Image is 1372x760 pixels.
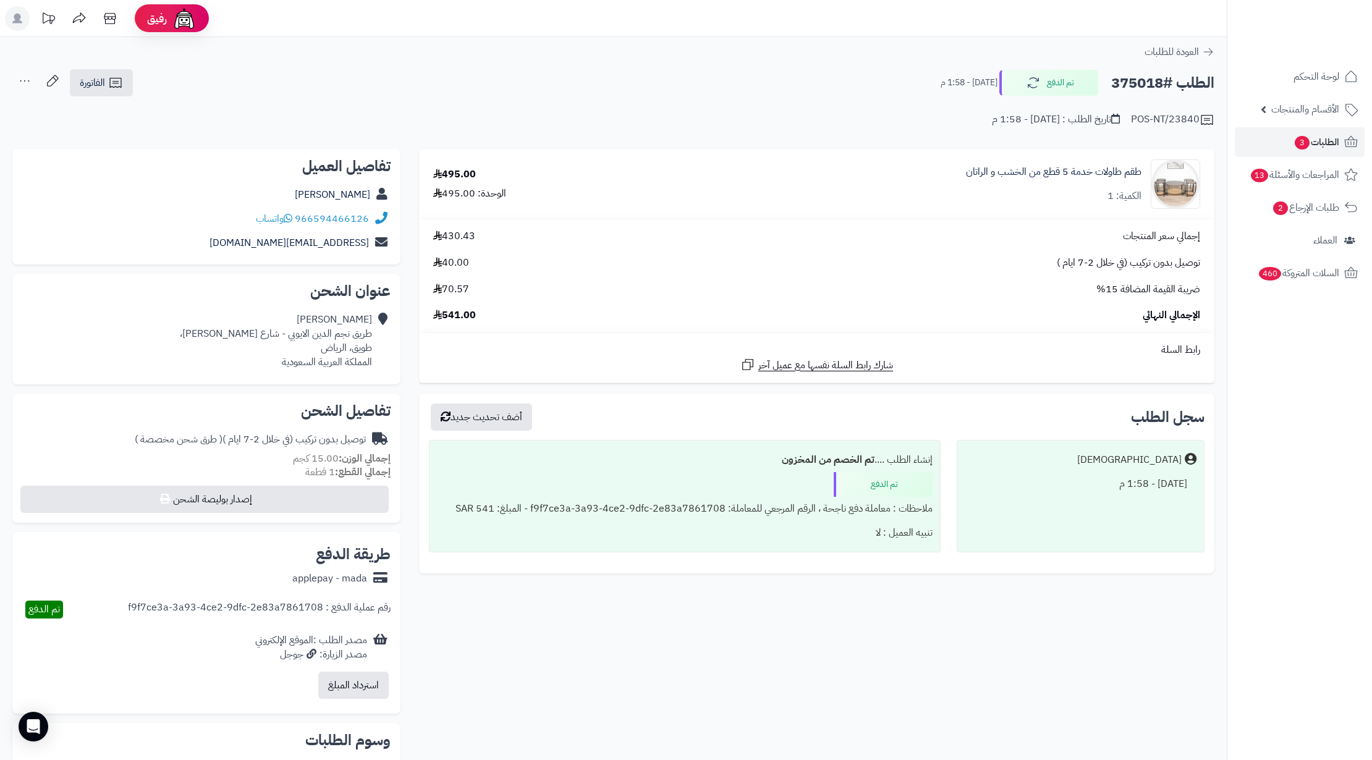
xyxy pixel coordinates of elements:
h2: عنوان الشحن [22,284,391,298]
a: السلات المتروكة460 [1235,258,1365,288]
a: العودة للطلبات [1145,44,1214,59]
div: إنشاء الطلب .... [437,448,933,472]
div: POS-NT/23840 [1131,112,1214,127]
h2: طريقة الدفع [316,547,391,562]
span: 541.00 [433,308,476,323]
a: [PERSON_NAME] [295,187,370,202]
span: 2 [1272,201,1289,216]
span: الإجمالي النهائي [1143,308,1200,323]
strong: إجمالي الوزن: [339,451,391,466]
span: 430.43 [433,229,475,243]
a: لوحة التحكم [1235,62,1365,91]
span: تم الدفع [28,602,60,617]
a: المراجعات والأسئلة13 [1235,160,1365,190]
h3: سجل الطلب [1131,410,1205,424]
b: تم الخصم من المخزون [782,452,874,467]
div: [DATE] - 1:58 م [965,472,1196,496]
span: 13 [1250,168,1269,183]
img: logo-2.png [1288,21,1360,47]
span: الطلبات [1294,133,1339,151]
span: طلبات الإرجاع [1272,199,1339,216]
a: 966594466126 [295,211,369,226]
img: 1744274921-1-90x90.jpg [1151,159,1200,209]
div: Open Intercom Messenger [19,712,48,741]
button: إصدار بوليصة الشحن [20,486,389,513]
span: العودة للطلبات [1145,44,1199,59]
span: رفيق [147,11,167,26]
a: تحديثات المنصة [33,6,64,34]
strong: إجمالي القطع: [335,465,391,479]
span: توصيل بدون تركيب (في خلال 2-7 ايام ) [1057,256,1200,270]
div: مصدر الطلب :الموقع الإلكتروني [255,633,367,662]
div: تم الدفع [834,472,933,497]
span: 40.00 [433,256,469,270]
a: طلبات الإرجاع2 [1235,193,1365,222]
span: الفاتورة [80,75,105,90]
h2: تفاصيل الشحن [22,403,391,418]
span: لوحة التحكم [1294,68,1339,85]
div: ملاحظات : معاملة دفع ناجحة ، الرقم المرجعي للمعاملة: f9f7ce3a-3a93-4ce2-9dfc-2e83a7861708 - المبل... [437,497,933,521]
h2: تفاصيل العميل [22,159,391,174]
div: توصيل بدون تركيب (في خلال 2-7 ايام ) [135,433,366,447]
button: استرداد المبلغ [318,672,389,699]
span: 70.57 [433,282,469,297]
span: ( طرق شحن مخصصة ) [135,432,222,447]
div: رقم عملية الدفع : f9f7ce3a-3a93-4ce2-9dfc-2e83a7861708 [128,601,391,619]
h2: الطلب #375018 [1111,70,1214,96]
span: المراجعات والأسئلة [1250,166,1339,184]
button: أضف تحديث جديد [431,403,532,431]
div: تاريخ الطلب : [DATE] - 1:58 م [992,112,1120,127]
span: 3 [1294,135,1310,150]
small: [DATE] - 1:58 م [941,77,997,89]
h2: وسوم الطلبات [22,733,391,748]
span: إجمالي سعر المنتجات [1123,229,1200,243]
div: [PERSON_NAME] طريق نجم الدين الايوبي - شارع [PERSON_NAME]، طويق، الرياض المملكة العربية السعودية [180,313,372,369]
div: applepay - mada [292,572,367,586]
button: تم الدفع [999,70,1098,96]
a: العملاء [1235,226,1365,255]
span: العملاء [1313,232,1337,249]
div: مصدر الزيارة: جوجل [255,648,367,662]
span: ضريبة القيمة المضافة 15% [1096,282,1200,297]
span: 460 [1258,266,1282,281]
span: شارك رابط السلة نفسها مع عميل آخر [758,358,893,373]
div: تنبيه العميل : لا [437,521,933,545]
div: [DEMOGRAPHIC_DATA] [1077,453,1182,467]
a: واتساب [256,211,292,226]
div: الكمية: 1 [1107,189,1141,203]
span: الأقسام والمنتجات [1271,101,1339,118]
a: شارك رابط السلة نفسها مع عميل آخر [740,357,893,373]
a: الطلبات3 [1235,127,1365,157]
img: ai-face.png [172,6,197,31]
a: طقم طاولات خدمة 5 قطع من الخشب و الراتان [966,165,1141,179]
div: 495.00 [433,167,476,182]
a: الفاتورة [70,69,133,96]
span: السلات المتروكة [1258,264,1339,282]
small: 15.00 كجم [293,451,391,466]
small: 1 قطعة [305,465,391,479]
div: رابط السلة [424,343,1209,357]
div: الوحدة: 495.00 [433,187,506,201]
a: [EMAIL_ADDRESS][DOMAIN_NAME] [210,235,369,250]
